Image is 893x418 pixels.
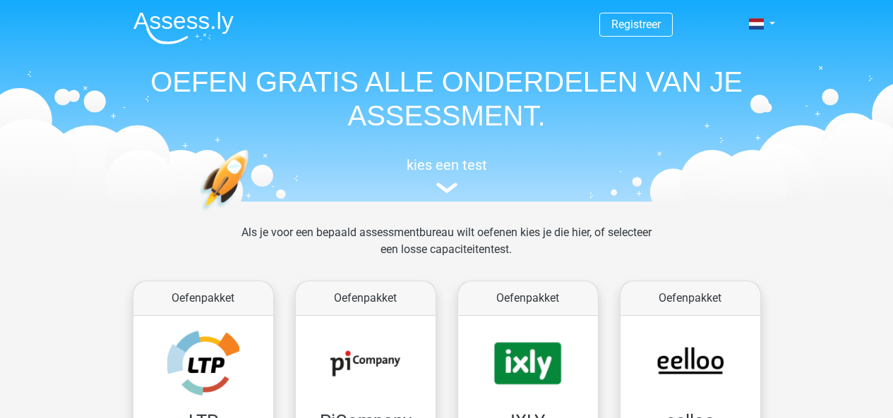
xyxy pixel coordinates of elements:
[122,65,772,133] h1: OEFEN GRATIS ALLE ONDERDELEN VAN JE ASSESSMENT.
[230,224,663,275] div: Als je voor een bepaald assessmentbureau wilt oefenen kies je die hier, of selecteer een losse ca...
[122,156,772,173] h5: kies een test
[200,149,304,277] img: oefenen
[133,11,234,44] img: Assessly
[436,183,457,193] img: assessment
[122,156,772,194] a: kies een test
[611,18,661,31] a: Registreer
